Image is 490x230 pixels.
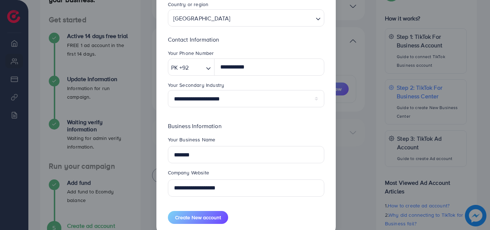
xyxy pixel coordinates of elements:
span: PK [171,62,178,73]
label: Your Phone Number [168,50,214,57]
span: [GEOGRAPHIC_DATA] [172,12,232,25]
div: Search for option [168,58,215,76]
p: Contact Information [168,35,324,44]
input: Search for option [171,2,313,13]
span: Create New account [175,214,221,221]
p: Business Information [168,122,324,130]
div: Search for option [168,9,324,27]
label: Your Secondary Industry [168,81,225,89]
input: Search for option [232,11,312,25]
legend: Your Business Name [168,136,324,146]
label: Country or region [168,1,209,8]
input: Search for option [191,62,203,73]
legend: Company Website [168,169,324,179]
button: Create New account [168,211,228,224]
span: +92 [179,62,189,73]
